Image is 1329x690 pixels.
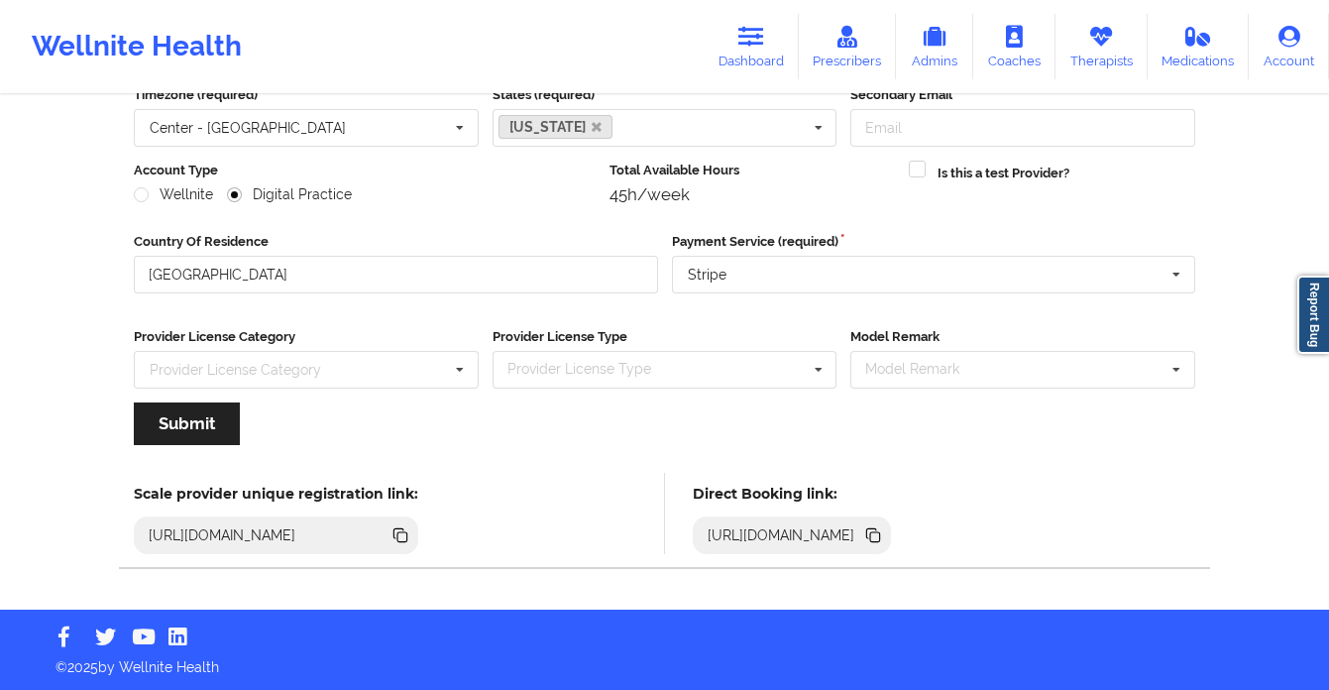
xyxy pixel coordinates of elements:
div: [URL][DOMAIN_NAME] [700,525,863,545]
input: Email [850,109,1195,147]
label: Provider License Category [134,327,479,347]
div: 45h/week [609,184,896,204]
a: Report Bug [1297,276,1329,354]
div: Provider License Category [150,363,321,377]
p: © 2025 by Wellnite Health [42,643,1287,677]
label: Model Remark [850,327,1195,347]
div: Provider License Type [502,358,680,381]
a: [US_STATE] [498,115,613,139]
a: Dashboard [704,14,799,79]
a: Coaches [973,14,1055,79]
a: Admins [896,14,973,79]
label: Provider License Type [493,327,837,347]
a: Therapists [1055,14,1148,79]
h5: Scale provider unique registration link: [134,485,418,503]
label: Account Type [134,161,596,180]
a: Prescribers [799,14,897,79]
label: Is this a test Provider? [938,164,1069,183]
a: Account [1249,14,1329,79]
label: Timezone (required) [134,85,479,105]
div: Stripe [688,268,726,282]
div: Center - [GEOGRAPHIC_DATA] [150,121,346,135]
div: Model Remark [860,358,988,381]
label: Wellnite [134,186,213,203]
label: Country Of Residence [134,232,658,252]
label: Secondary Email [850,85,1195,105]
label: States (required) [493,85,837,105]
a: Medications [1148,14,1250,79]
h5: Direct Booking link: [693,485,892,503]
label: Digital Practice [227,186,352,203]
label: Payment Service (required) [672,232,1196,252]
button: Submit [134,402,240,445]
div: [URL][DOMAIN_NAME] [141,525,304,545]
label: Total Available Hours [609,161,896,180]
